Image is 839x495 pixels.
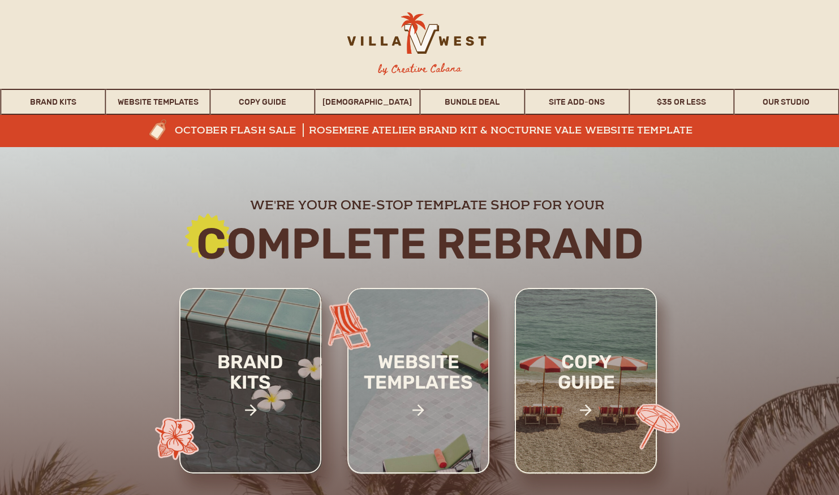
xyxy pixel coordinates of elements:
[316,89,419,115] a: [DEMOGRAPHIC_DATA]
[734,89,838,115] a: Our Studio
[203,352,298,431] a: brand kits
[525,89,629,115] a: Site Add-Ons
[106,89,210,115] a: Website Templates
[368,61,471,78] h3: by Creative Cabana
[308,124,693,138] a: rosemere atelier brand kit & nocturne vale website template
[211,89,315,115] a: Copy Guide
[175,124,314,138] a: october flash sale
[170,197,685,211] h2: we're your one-stop template shop for your
[2,89,105,115] a: Brand Kits
[420,89,524,115] a: Bundle Deal
[114,221,726,266] h2: Complete rebrand
[345,352,493,417] a: website templates
[534,352,639,431] a: copy guide
[630,89,733,115] a: $35 or Less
